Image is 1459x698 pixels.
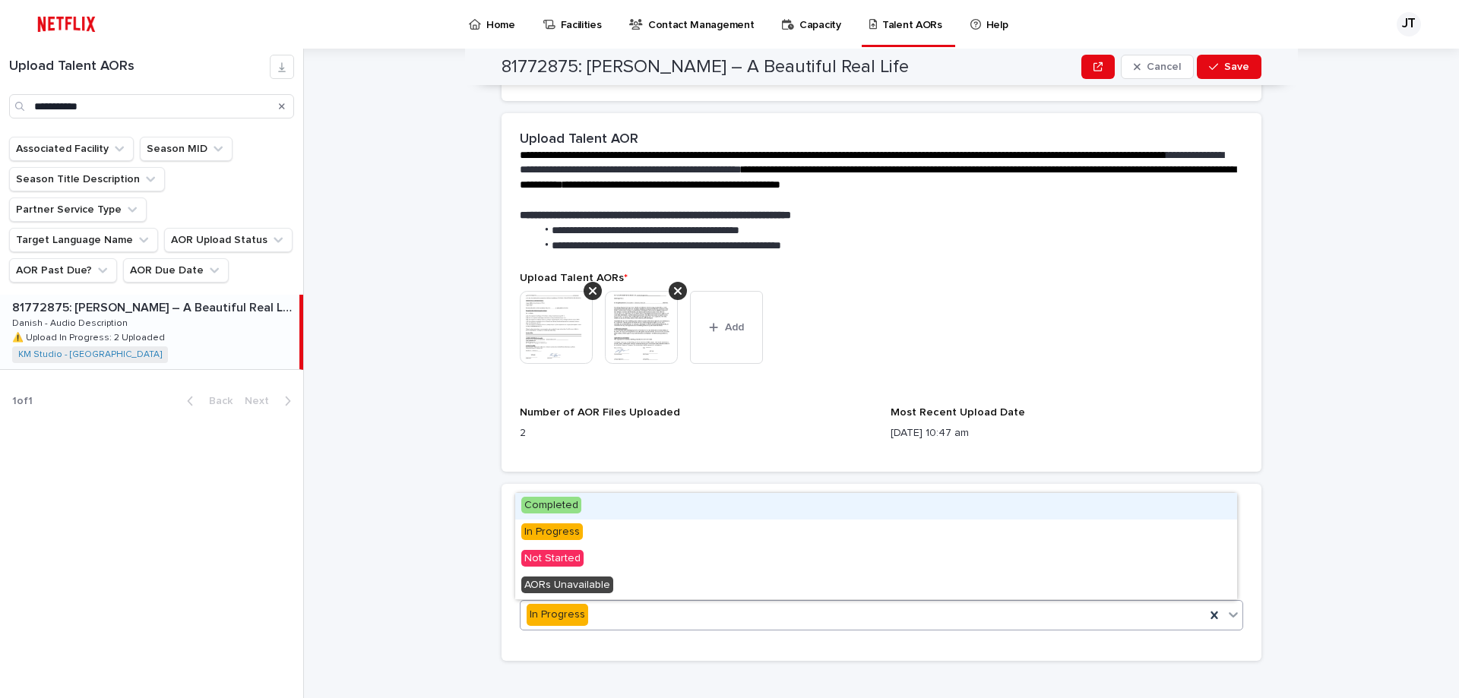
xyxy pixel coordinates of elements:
[245,396,278,406] span: Next
[521,550,584,567] span: Not Started
[520,425,872,441] p: 2
[725,322,744,333] span: Add
[690,291,763,364] button: Add
[1224,62,1249,72] span: Save
[515,573,1237,599] div: AORs Unavailable
[520,273,628,283] span: Upload Talent AORs
[12,298,296,315] p: 81772875: [PERSON_NAME] – A Beautiful Real Life
[520,131,638,148] h2: Upload Talent AOR
[12,330,168,343] p: ⚠️ Upload In Progress: 2 Uploaded
[239,394,303,408] button: Next
[515,493,1237,520] div: Completed
[502,56,909,78] h2: 81772875: [PERSON_NAME] – A Beautiful Real Life
[9,137,134,161] button: Associated Facility
[175,394,239,408] button: Back
[1197,55,1261,79] button: Save
[12,315,131,329] p: Danish - Audio Description
[521,576,613,593] span: AORs Unavailable
[9,94,294,118] input: Search
[520,407,680,418] span: Number of AOR Files Uploaded
[18,349,162,360] a: KM Studio - [GEOGRAPHIC_DATA]
[9,167,165,191] button: Season Title Description
[1397,12,1421,36] div: JT
[1147,62,1181,72] span: Cancel
[891,425,1243,441] p: [DATE] 10:47 am
[200,396,233,406] span: Back
[9,258,117,283] button: AOR Past Due?
[521,497,581,513] span: Completed
[9,228,158,252] button: Target Language Name
[9,58,270,75] h1: Upload Talent AORs
[515,520,1237,546] div: In Progress
[521,523,583,540] span: In Progress
[123,258,229,283] button: AOR Due Date
[164,228,293,252] button: AOR Upload Status
[515,546,1237,573] div: Not Started
[30,9,103,39] img: ifQbXi3ZQGMSEF7WDB7W
[9,197,147,222] button: Partner Service Type
[1121,55,1194,79] button: Cancel
[891,407,1025,418] span: Most Recent Upload Date
[527,604,588,626] div: In Progress
[140,137,233,161] button: Season MID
